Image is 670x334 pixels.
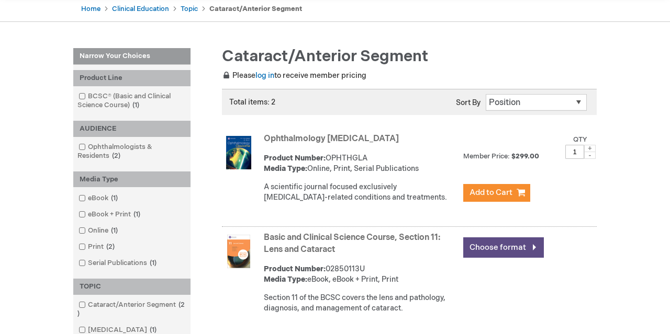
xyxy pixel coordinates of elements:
[511,152,541,160] span: $299.00
[76,91,188,110] a: BCSC® (Basic and Clinical Science Course)1
[73,121,191,137] div: AUDIENCE
[264,275,307,284] strong: Media Type:
[264,164,307,173] strong: Media Type:
[565,145,584,159] input: Qty
[76,193,122,203] a: eBook1
[108,194,120,202] span: 1
[108,226,120,235] span: 1
[264,233,440,255] a: Basic and Clinical Science Course, Section 11: Lens and Cataract
[264,153,458,174] div: OPHTHGLA Online, Print, Serial Publications
[264,264,458,285] div: 02850113U eBook, eBook + Print, Print
[463,237,544,258] a: Choose format
[76,258,161,268] a: Serial Publications1
[264,264,326,273] strong: Product Number:
[255,71,274,80] a: log in
[73,70,191,86] div: Product Line
[73,48,191,65] strong: Narrow Your Choices
[222,235,255,268] img: Basic and Clinical Science Course, Section 11: Lens and Cataract
[109,152,123,160] span: 2
[112,5,169,13] a: Clinical Education
[573,135,587,144] label: Qty
[130,101,142,109] span: 1
[470,188,512,198] span: Add to Cart
[147,326,159,334] span: 1
[104,243,117,251] span: 2
[131,210,143,218] span: 1
[209,5,302,13] strong: Cataract/Anterior Segment
[73,279,191,295] div: TOPIC
[222,47,428,66] span: Cataract/Anterior Segment
[181,5,198,13] a: Topic
[222,136,255,169] img: Ophthalmology Glaucoma
[264,182,458,203] div: A scientific journal focused exclusively [MEDICAL_DATA]-related conditions and treatments.
[73,171,191,188] div: Media Type
[264,293,458,314] div: Section 11 of the BCSC covers the lens and pathology, diagnosis, and management of cataract.
[463,152,510,160] strong: Member Price:
[76,226,122,236] a: Online1
[76,142,188,161] a: Ophthalmologists & Residents2
[76,242,119,252] a: Print2
[456,98,481,107] label: Sort By
[463,184,530,202] button: Add to Cart
[147,259,159,267] span: 1
[229,98,275,107] span: Total items: 2
[77,301,185,318] span: 2
[222,71,366,80] span: Please to receive member pricing
[76,300,188,319] a: Cataract/Anterior Segment2
[264,154,326,163] strong: Product Number:
[76,210,144,220] a: eBook + Print1
[81,5,100,13] a: Home
[264,134,399,144] a: Ophthalmology [MEDICAL_DATA]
